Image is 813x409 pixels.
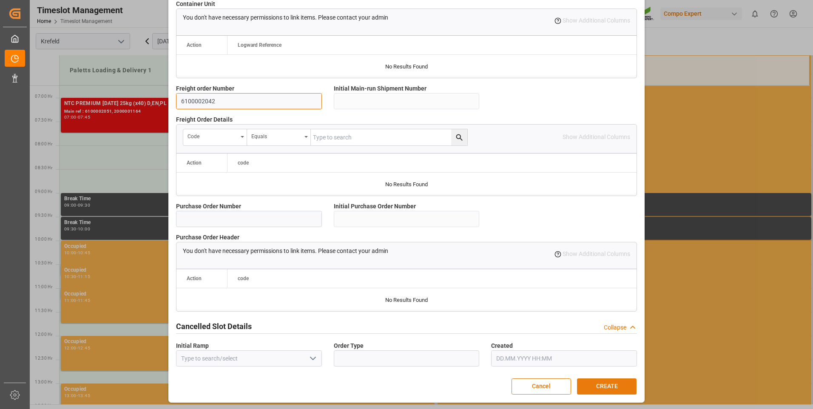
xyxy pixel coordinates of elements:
[238,42,281,48] span: Logward Reference
[512,378,571,395] button: Cancel
[176,115,233,124] span: Freight Order Details
[604,323,626,332] div: Collapse
[176,202,241,211] span: Purchase Order Number
[251,131,301,140] div: Equals
[306,352,318,365] button: open menu
[187,160,202,166] div: Action
[183,129,247,145] button: open menu
[238,160,249,166] span: code
[238,276,249,281] span: code
[176,321,252,332] h2: Cancelled Slot Details
[176,350,322,366] input: Type to search/select
[491,350,637,366] input: DD.MM.YYYY HH:MM
[334,84,426,93] span: Initial Main-run Shipment Number
[491,341,513,350] span: Created
[577,378,637,395] button: CREATE
[311,129,467,145] input: Type to search
[187,276,202,281] div: Action
[176,341,209,350] span: Initial Ramp
[247,129,311,145] button: open menu
[334,341,364,350] span: Order Type
[183,13,388,22] p: You don't have necessary permissions to link items. Please contact your admin
[176,233,239,242] span: Purchase Order Header
[176,84,234,93] span: Freight order Number
[187,42,202,48] div: Action
[188,131,238,140] div: code
[334,202,416,211] span: Initial Purchase Order Number
[183,247,388,256] p: You don't have necessary permissions to link items. Please contact your admin
[451,129,467,145] button: search button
